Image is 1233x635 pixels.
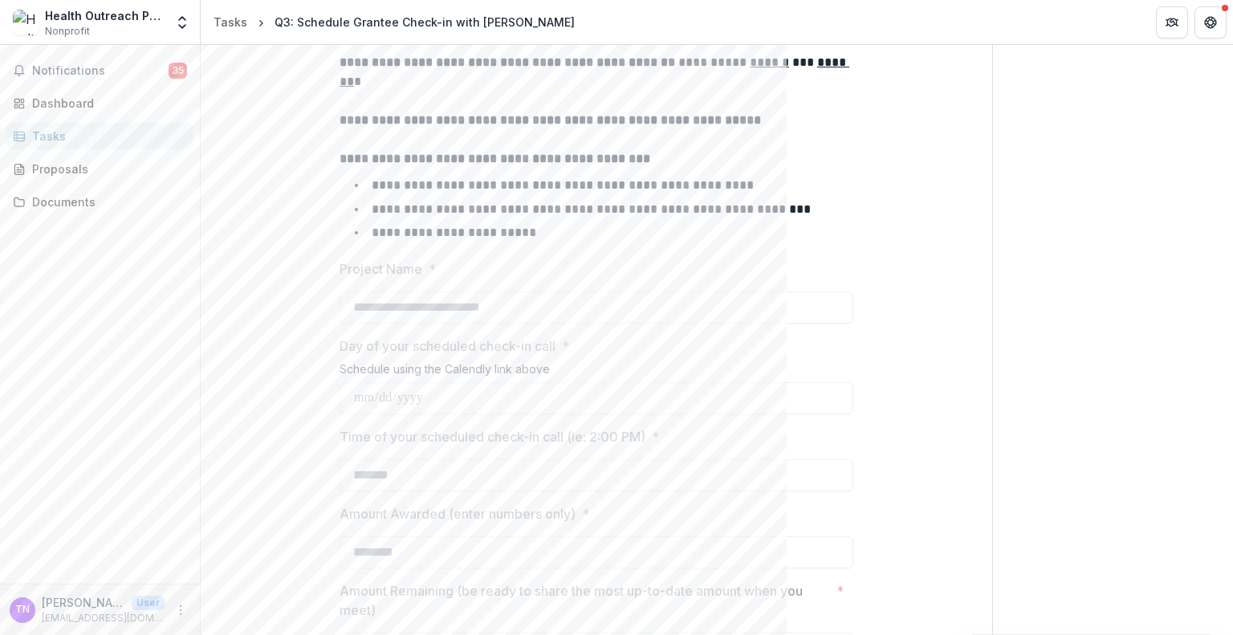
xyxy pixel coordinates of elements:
span: 35 [169,63,187,79]
p: Amount Awarded (enter numbers only) [340,504,576,523]
button: Get Help [1194,6,1227,39]
a: Tasks [207,10,254,34]
a: Documents [6,189,193,215]
p: Day of your scheduled check-in call [340,336,555,356]
button: Partners [1156,6,1188,39]
img: Health Outreach Prevention Education Inc. [13,10,39,35]
div: Taryn Norman [15,604,30,615]
button: Notifications35 [6,58,193,83]
p: [PERSON_NAME] [42,594,125,611]
p: Time of your scheduled check-in call (ie: 2:00 PM) [340,427,645,446]
div: Q3: Schedule Grantee Check-in with [PERSON_NAME] [275,14,575,31]
button: Open entity switcher [171,6,193,39]
a: Tasks [6,123,193,149]
div: Tasks [32,128,181,145]
div: Schedule using the Calendly link above [340,362,853,382]
div: Health Outreach Prevention Education Inc. [45,7,165,24]
div: Documents [32,193,181,210]
span: Nonprofit [45,24,90,39]
div: Proposals [32,161,181,177]
a: Dashboard [6,90,193,116]
div: Dashboard [32,95,181,112]
p: Project Name [340,259,422,279]
p: [EMAIL_ADDRESS][DOMAIN_NAME] [42,611,165,625]
span: Notifications [32,64,169,78]
button: More [171,600,190,620]
p: User [132,596,165,610]
nav: breadcrumb [207,10,581,34]
p: Amount Remaining (be ready to share the most up-to-date amount when you meet) [340,581,830,620]
a: Proposals [6,156,193,182]
div: Tasks [214,14,247,31]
